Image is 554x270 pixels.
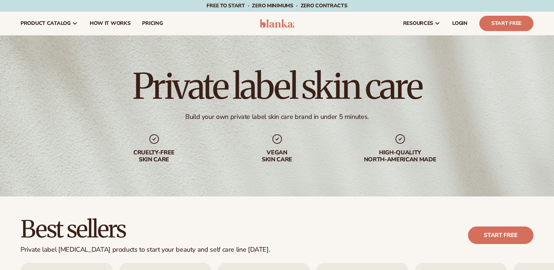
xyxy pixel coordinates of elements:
[230,149,324,163] div: Vegan skin care
[353,149,447,163] div: High-quality North-american made
[84,12,137,35] a: How It Works
[468,226,533,244] a: Start free
[90,20,131,26] span: How It Works
[403,20,433,26] span: resources
[446,12,473,35] a: LOGIN
[142,20,163,26] span: pricing
[21,217,270,241] h2: Best sellers
[136,12,168,35] a: pricing
[185,113,369,121] div: Build your own private label skin care brand in under 5 minutes.
[260,19,294,28] img: logo
[452,20,468,26] span: LOGIN
[479,16,533,31] a: Start Free
[207,2,347,9] span: Free to start · ZERO minimums · ZERO contracts
[107,149,201,163] div: Cruelty-free skin care
[397,12,446,35] a: resources
[133,69,421,104] h1: Private label skin care
[21,246,270,254] div: Private label [MEDICAL_DATA] products to start your beauty and self care line [DATE].
[15,12,84,35] a: product catalog
[21,20,71,26] span: product catalog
